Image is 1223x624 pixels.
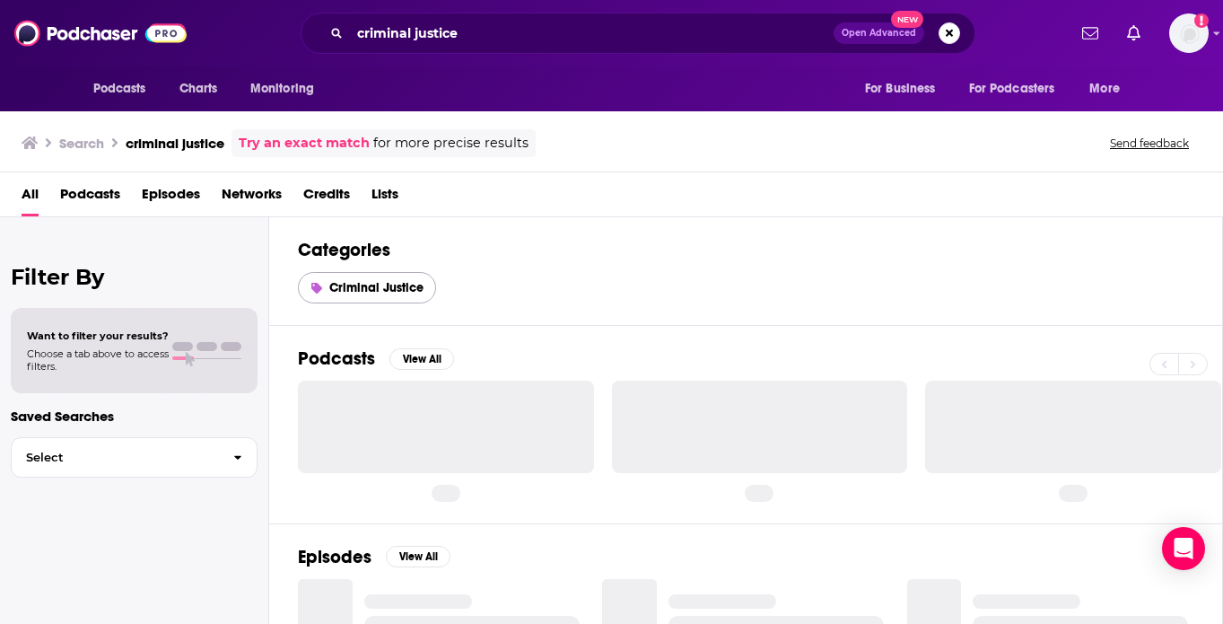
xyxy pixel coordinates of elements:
h2: Categories [298,239,1193,261]
span: For Business [865,76,936,101]
input: Search podcasts, credits, & more... [350,19,834,48]
span: More [1089,76,1120,101]
span: Want to filter your results? [27,330,169,342]
span: Select [12,452,219,463]
span: Logged in as francesca.budinoff [1169,13,1209,53]
span: Criminal Justice [329,280,424,295]
button: open menu [1077,72,1142,106]
span: New [891,11,923,28]
span: Choose a tab above to access filters. [27,347,169,373]
a: Lists [371,180,398,216]
a: Podcasts [60,180,120,216]
span: For Podcasters [969,76,1055,101]
h3: criminal justice [126,135,224,152]
button: open menu [852,72,958,106]
span: Monitoring [250,76,314,101]
a: Episodes [142,180,200,216]
p: Saved Searches [11,408,258,425]
span: Charts [179,76,218,101]
a: Credits [303,180,350,216]
a: Try an exact match [239,133,370,154]
h2: Filter By [11,264,258,290]
button: Show profile menu [1169,13,1209,53]
a: Show notifications dropdown [1120,18,1148,48]
span: for more precise results [373,133,529,154]
a: PodcastsView All [298,347,454,370]
button: open menu [81,72,170,106]
h2: Podcasts [298,347,375,370]
div: Search podcasts, credits, & more... [301,13,975,54]
a: All [22,180,39,216]
button: View All [386,546,450,567]
h2: Episodes [298,546,371,568]
svg: Add a profile image [1194,13,1209,28]
a: Charts [168,72,229,106]
div: Open Intercom Messenger [1162,527,1205,570]
button: open menu [957,72,1081,106]
h3: Search [59,135,104,152]
a: Networks [222,180,282,216]
button: Select [11,437,258,478]
button: View All [389,348,454,370]
button: open menu [238,72,337,106]
a: Show notifications dropdown [1075,18,1105,48]
a: Criminal Justice [298,272,436,303]
button: Send feedback [1105,136,1194,151]
img: User Profile [1169,13,1209,53]
span: Podcasts [93,76,146,101]
span: Open Advanced [842,29,916,38]
button: Open AdvancedNew [834,22,924,44]
img: Podchaser - Follow, Share and Rate Podcasts [14,16,187,50]
a: EpisodesView All [298,546,450,568]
